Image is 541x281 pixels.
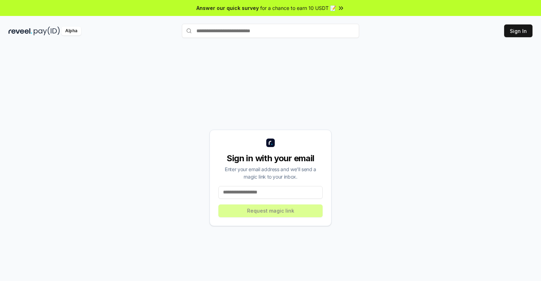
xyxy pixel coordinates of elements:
[9,27,32,35] img: reveel_dark
[218,165,323,180] div: Enter your email address and we’ll send a magic link to your inbox.
[260,4,336,12] span: for a chance to earn 10 USDT 📝
[504,24,532,37] button: Sign In
[218,153,323,164] div: Sign in with your email
[266,139,275,147] img: logo_small
[196,4,259,12] span: Answer our quick survey
[61,27,81,35] div: Alpha
[34,27,60,35] img: pay_id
